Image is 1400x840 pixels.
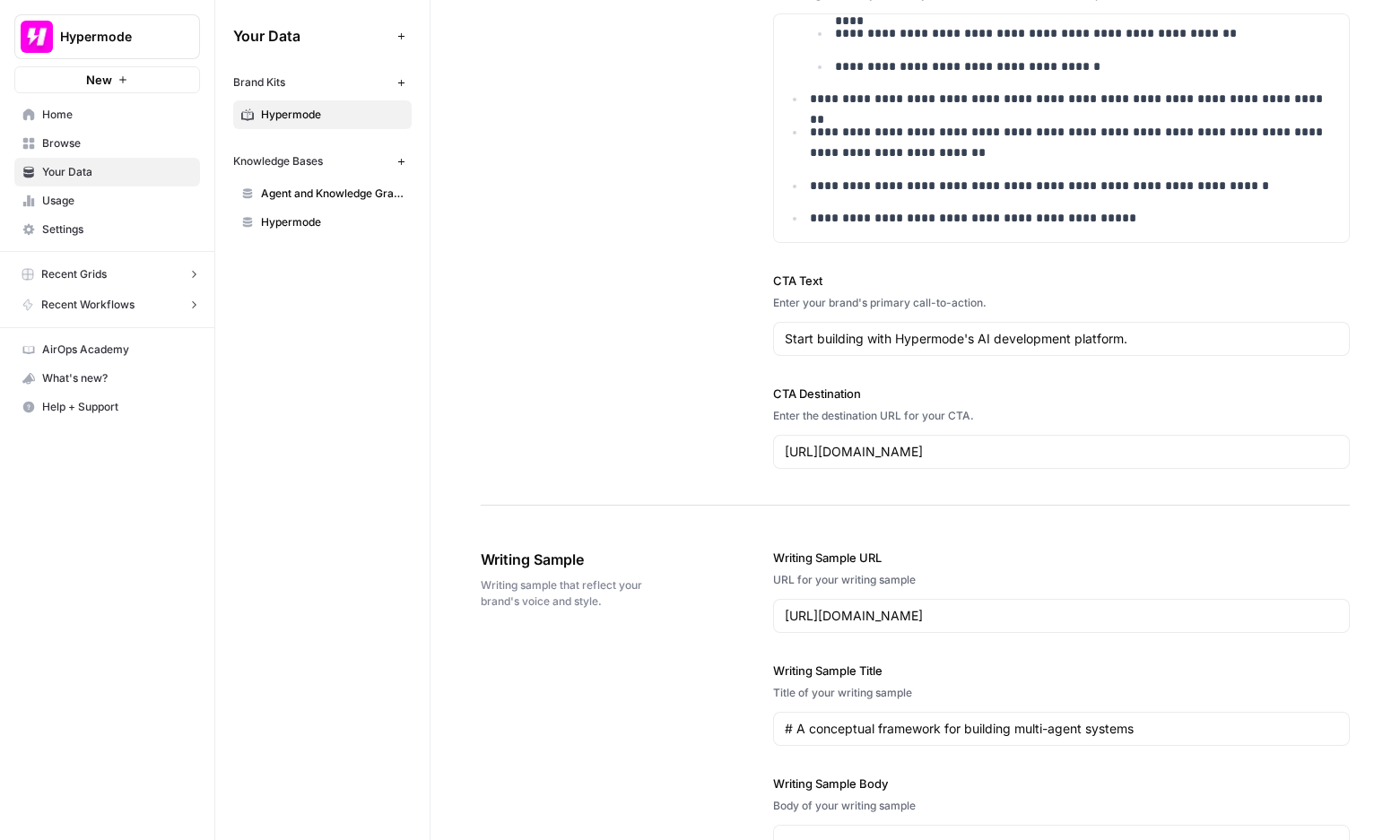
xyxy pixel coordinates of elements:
span: Hypermode [60,28,169,46]
div: Enter your brand's primary call-to-action. [773,295,1350,311]
label: Writing Sample URL [773,549,1350,567]
a: AirOps Academy [14,335,200,364]
button: Workspace: Hypermode [14,14,200,59]
label: Writing Sample Body [773,775,1350,792]
a: Agent and Knowledge Graph [233,179,412,208]
button: Help + Support [14,393,200,421]
div: Title of your writing sample [773,685,1350,701]
span: Writing Sample [481,549,673,570]
span: AirOps Academy [42,342,192,358]
span: Agent and Knowledge Graph [261,186,404,202]
input: www.sundaysoccer.com/game-day [785,607,1338,625]
div: URL for your writing sample [773,572,1350,588]
a: Browse [14,129,200,158]
a: Hypermode [233,100,412,129]
a: Settings [14,215,200,244]
img: Hypermode Logo [21,21,53,53]
a: Home [14,100,200,129]
span: Recent Grids [41,266,107,282]
a: Hypermode [233,208,412,237]
span: Your Data [233,25,390,47]
span: Help + Support [42,399,192,415]
input: Game Day Gear Guide [785,720,1338,738]
span: Hypermode [261,107,404,123]
button: Recent Workflows [22,297,200,313]
div: Enter the destination URL for your CTA. [773,408,1350,424]
label: Writing Sample Title [773,662,1350,680]
div: What's new? [15,365,199,392]
button: New [14,66,200,93]
a: Your Data [14,158,200,186]
div: Body of your writing sample [773,798,1350,814]
span: Brand Kits [233,74,285,91]
span: Knowledge Bases [233,153,323,169]
label: CTA Text [773,272,1350,290]
input: Gear up and get in the game with Sunday Soccer! [785,330,1338,348]
span: Browse [42,135,192,152]
button: Recent Grids [22,266,200,282]
span: Writing sample that reflect your brand's voice and style. [481,577,673,610]
span: New [86,71,112,89]
span: Settings [42,221,192,238]
span: Hypermode [261,214,404,230]
span: Your Data [42,164,192,180]
span: Recent Workflows [41,297,135,313]
span: Usage [42,193,192,209]
button: What's new? [14,364,200,393]
label: CTA Destination [773,385,1350,403]
span: Home [42,107,192,123]
a: Usage [14,186,200,215]
input: www.sundaysoccer.com/gearup [785,443,1338,461]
